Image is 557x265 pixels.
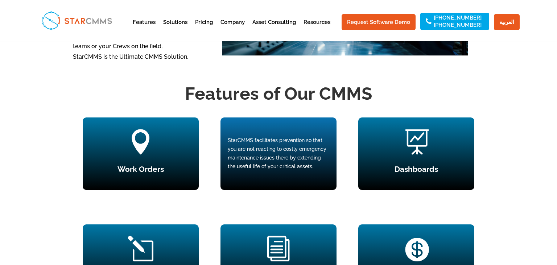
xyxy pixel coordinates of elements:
[436,187,557,265] iframe: Chat Widget
[128,129,153,154] span: 
[434,15,482,20] a: [PHONE_NUMBER]
[252,20,296,37] a: Asset Consulting
[434,22,482,28] a: [PHONE_NUMBER]
[128,236,153,261] span: l
[404,129,429,154] span: 
[133,20,156,37] a: Features
[220,20,245,37] a: Company
[494,14,520,30] a: العربية
[304,20,330,37] a: Resources
[83,82,474,109] h2: Features of Our CMMS
[266,236,291,261] span: i
[342,14,416,30] a: Request Software Demo
[436,187,557,265] div: أداة الدردشة
[83,165,199,177] h4: Work Orders
[404,236,429,261] span: 
[228,136,329,171] div: StarCMMS facilitates prevention so that you are not reacting to costly emergency maintenance issu...
[163,20,187,37] a: Solutions
[39,8,115,33] img: StarCMMS
[195,20,213,37] a: Pricing
[358,165,474,177] h4: Dashboards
